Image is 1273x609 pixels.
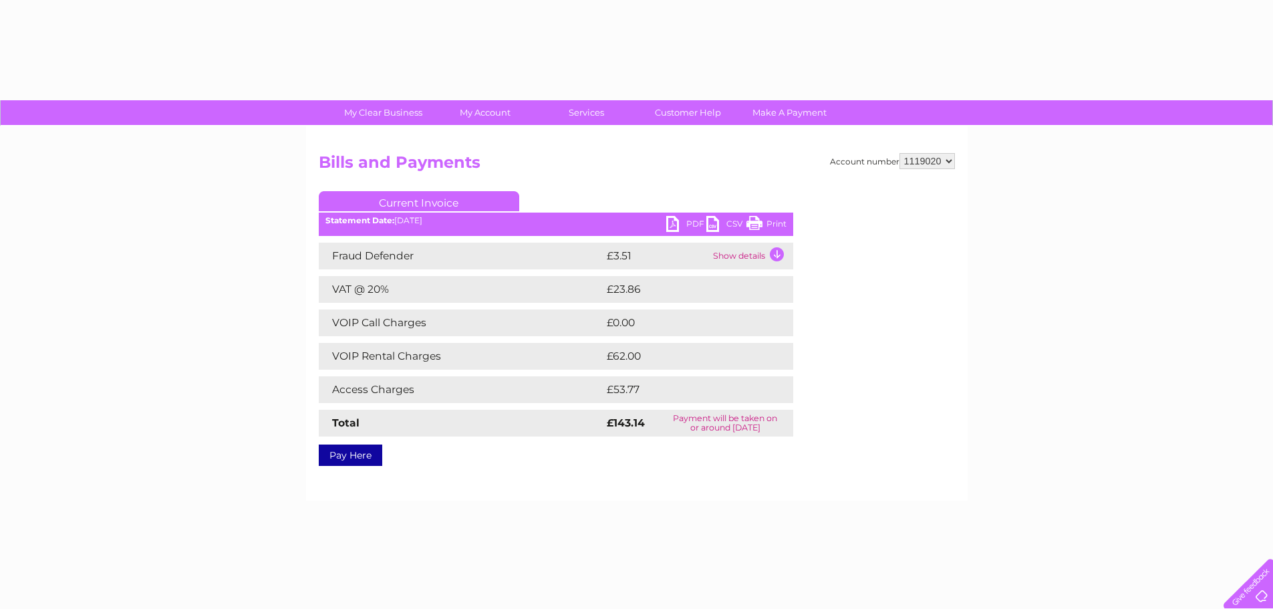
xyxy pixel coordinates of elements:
[734,100,845,125] a: Make A Payment
[319,310,603,336] td: VOIP Call Charges
[325,215,394,225] b: Statement Date:
[319,376,603,403] td: Access Charges
[319,191,519,211] a: Current Invoice
[706,216,746,235] a: CSV
[319,243,603,269] td: Fraud Defender
[710,243,793,269] td: Show details
[531,100,642,125] a: Services
[603,276,766,303] td: £23.86
[603,376,766,403] td: £53.77
[658,410,793,437] td: Payment will be taken on or around [DATE]
[319,216,793,225] div: [DATE]
[607,416,645,429] strong: £143.14
[319,276,603,303] td: VAT @ 20%
[319,445,382,466] a: Pay Here
[430,100,540,125] a: My Account
[319,343,603,370] td: VOIP Rental Charges
[603,243,710,269] td: £3.51
[746,216,787,235] a: Print
[603,310,762,336] td: £0.00
[319,153,955,178] h2: Bills and Payments
[603,343,766,370] td: £62.00
[830,153,955,169] div: Account number
[666,216,706,235] a: PDF
[328,100,438,125] a: My Clear Business
[633,100,743,125] a: Customer Help
[332,416,360,429] strong: Total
